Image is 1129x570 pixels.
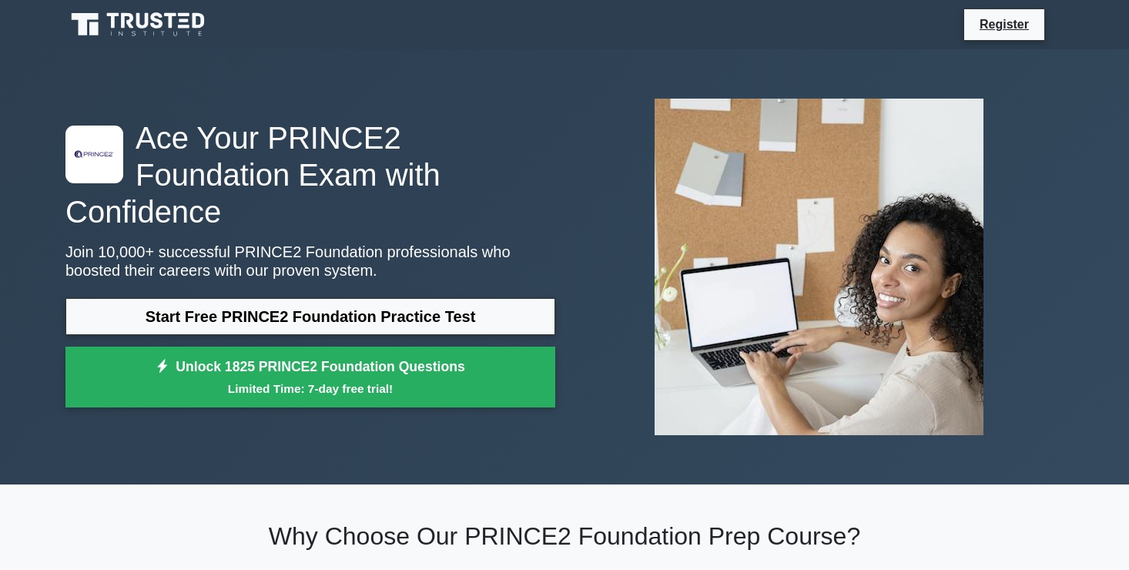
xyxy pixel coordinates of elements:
p: Join 10,000+ successful PRINCE2 Foundation professionals who boosted their careers with our prove... [65,243,555,280]
h2: Why Choose Our PRINCE2 Foundation Prep Course? [65,521,1064,551]
small: Limited Time: 7-day free trial! [85,380,536,397]
a: Unlock 1825 PRINCE2 Foundation QuestionsLimited Time: 7-day free trial! [65,347,555,408]
h1: Ace Your PRINCE2 Foundation Exam with Confidence [65,119,555,230]
a: Register [970,15,1038,34]
a: Start Free PRINCE2 Foundation Practice Test [65,298,555,335]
